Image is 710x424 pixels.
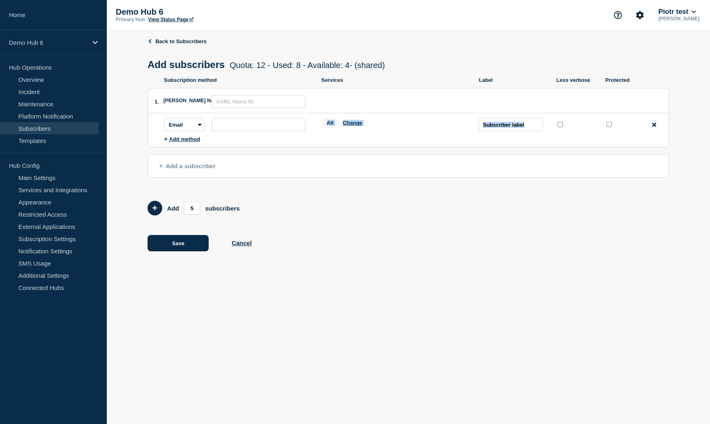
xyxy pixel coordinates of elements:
[229,61,385,70] span: Quota: 12 - Used: 8 - Available: 4 - (shared)
[605,77,638,83] p: Protected
[164,136,200,142] button: Add method
[657,16,701,22] p: [PERSON_NAME]
[343,120,362,126] button: Change
[212,95,305,108] input: SAML Name ID
[148,154,669,178] button: Add a subscriber
[479,77,548,83] p: Label
[657,8,697,16] button: Piotr test
[9,39,87,46] p: Demo Hub 6
[167,205,179,212] p: Add
[148,201,162,215] button: Add 5 team members
[148,17,193,22] a: View Status Page
[478,118,543,131] input: Subscriber label
[148,59,385,70] h1: Add subscribers
[159,163,216,169] span: Add a subscriber
[163,98,212,103] label: [PERSON_NAME] Name ID:
[164,77,313,83] p: Subscription method
[232,239,251,246] button: Cancel
[322,77,471,83] p: Services
[606,122,612,127] input: protected checkbox
[116,17,145,22] p: Primary Hub
[205,205,240,212] p: subscribers
[558,122,563,127] input: less verbose checkbox
[631,7,648,24] button: Account settings
[212,118,305,131] input: subscription-address
[116,7,279,17] p: Demo Hub 6
[609,7,626,24] button: Support
[322,118,339,127] span: All
[556,77,597,83] p: Less verbose
[184,202,200,215] input: Add members count
[148,38,207,44] a: Back to Subscribers
[148,235,209,251] button: Save
[154,99,159,105] span: 1.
